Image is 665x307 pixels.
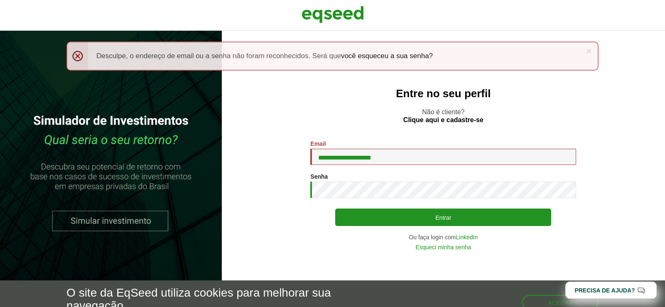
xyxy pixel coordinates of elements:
[403,117,483,123] a: Clique aqui e cadastre-se
[238,88,648,100] h2: Entre no seu perfil
[310,174,328,179] label: Senha
[335,209,551,226] button: Entrar
[302,4,364,25] img: EqSeed Logo
[238,108,648,124] p: Não é cliente?
[66,42,599,71] div: Desculpe, o endereço de email ou a senha não foram reconhecidos. Será que
[415,244,471,250] a: Esqueci minha senha
[341,52,433,59] a: você esqueceu a sua senha?
[310,141,326,147] label: Email
[310,234,576,240] div: Ou faça login com
[586,47,591,55] a: ×
[456,234,478,240] a: LinkedIn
